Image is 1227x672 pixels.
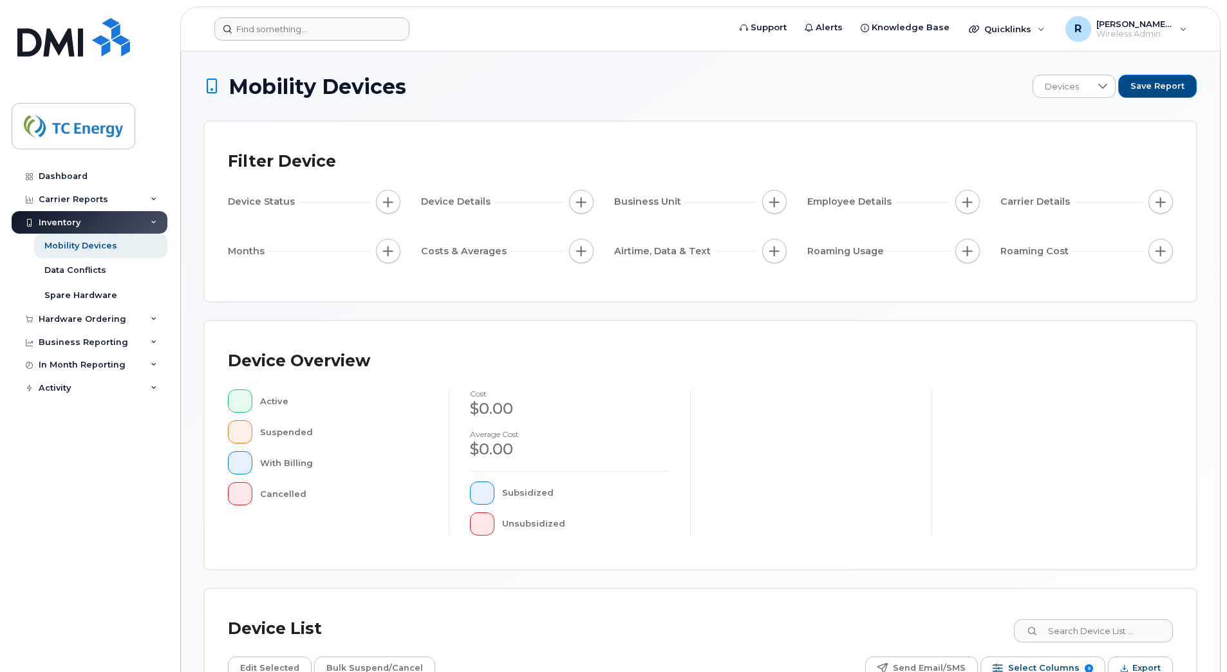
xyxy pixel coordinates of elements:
div: Suspended [260,420,429,443]
span: Months [228,245,268,258]
div: Filter Device [228,145,336,178]
button: Save Report [1118,75,1197,98]
iframe: Messenger Launcher [1171,616,1217,662]
span: Devices [1033,75,1091,98]
div: Cancelled [260,482,429,505]
span: Business Unit [614,195,685,209]
div: Subsidized [502,481,670,505]
span: Roaming Cost [1000,245,1072,258]
div: Device List [228,612,322,646]
div: Active [260,389,429,413]
span: Mobility Devices [229,75,406,98]
span: Device Details [421,195,494,209]
div: With Billing [260,451,429,474]
div: $0.00 [470,398,670,420]
h4: Average cost [470,430,670,438]
span: Save Report [1130,80,1185,92]
span: Costs & Averages [421,245,510,258]
span: Carrier Details [1000,195,1074,209]
input: Search Device List ... [1014,619,1173,642]
h4: cost [470,389,670,398]
span: Employee Details [807,195,895,209]
span: Roaming Usage [807,245,888,258]
div: Unsubsidized [502,512,670,536]
div: Device Overview [228,344,370,378]
span: Device Status [228,195,299,209]
div: $0.00 [470,438,670,460]
span: Airtime, Data & Text [614,245,715,258]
